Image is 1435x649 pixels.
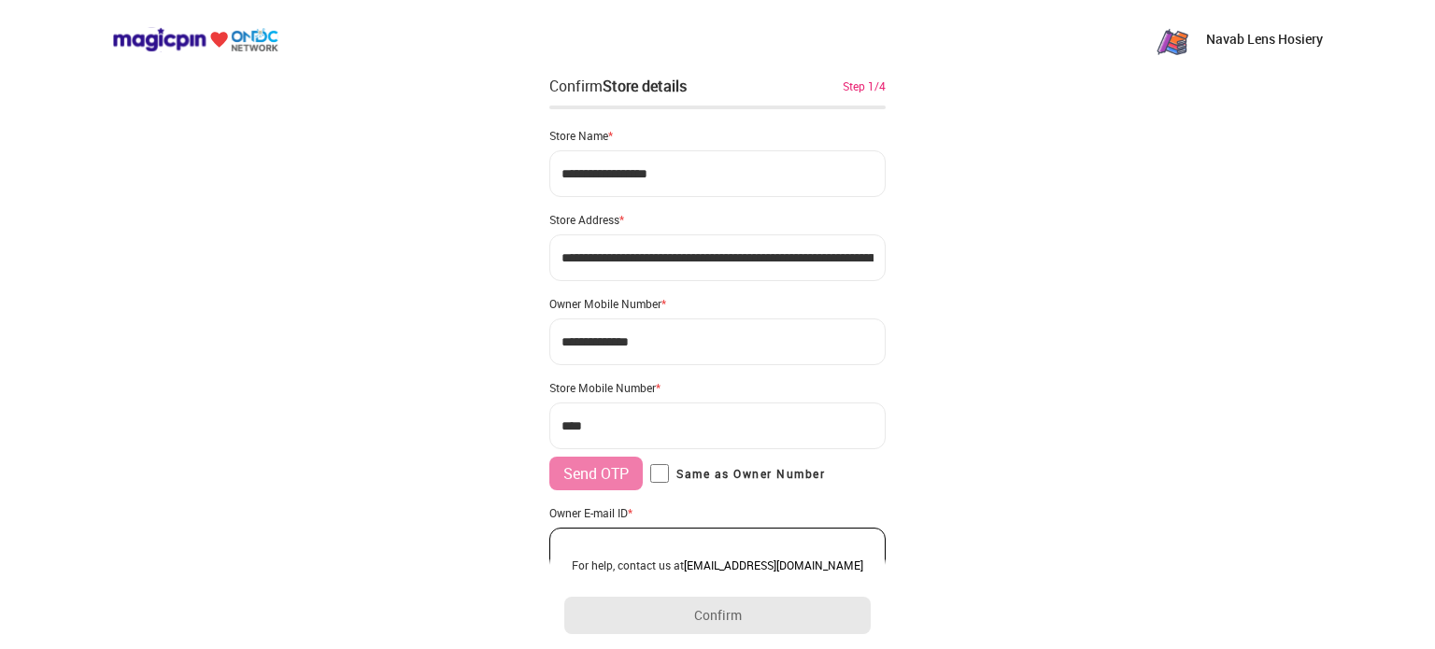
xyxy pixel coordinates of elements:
div: Step 1/4 [843,78,886,94]
label: Same as Owner Number [650,464,825,483]
div: Store Name [549,128,886,143]
div: For help, contact us at [564,557,871,572]
button: Confirm [564,597,871,634]
input: Same as Owner Number [650,464,669,483]
div: Store Address [549,212,886,227]
p: Navab Lens Hosiery [1206,30,1323,49]
div: Store details [603,76,687,96]
button: Send OTP [549,457,643,490]
img: zN8eeJ7_1yFC7u6ROh_yaNnuSMByXp4ytvKet0ObAKR-3G77a2RQhNqTzPi8_o_OMQ7Yu_PgX43RpeKyGayj_rdr-Pw [1154,21,1191,58]
img: ondc-logo-new-small.8a59708e.svg [112,27,278,52]
a: [EMAIL_ADDRESS][DOMAIN_NAME] [684,557,863,572]
div: Confirm [549,75,687,97]
div: Owner E-mail ID [549,505,886,520]
div: Owner Mobile Number [549,296,886,311]
div: Store Mobile Number [549,380,886,395]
